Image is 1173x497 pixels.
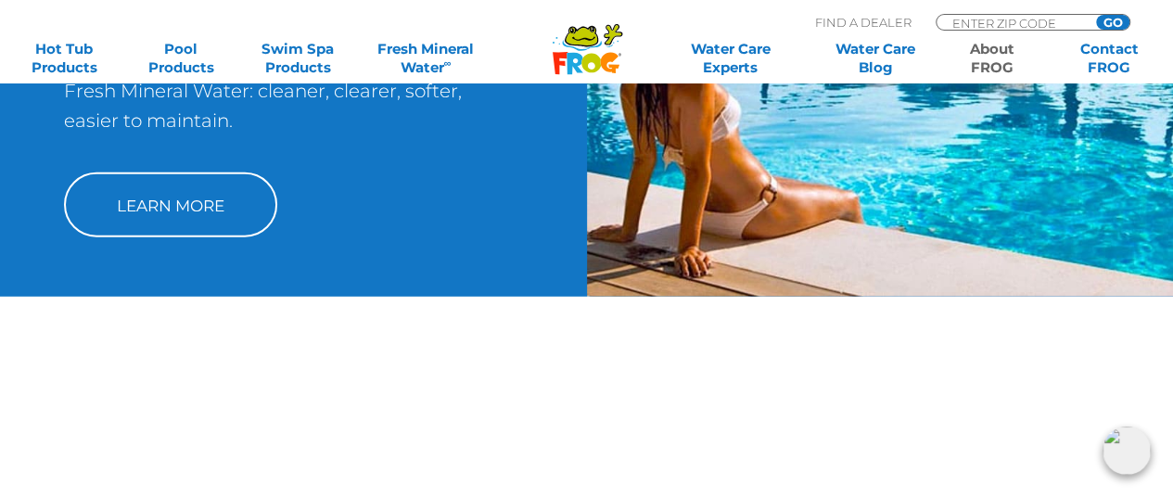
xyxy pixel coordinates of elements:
[64,17,515,154] p: Nobody likes chlorine! Using minerals to sanitize means you use way less chlorine. The result is ...
[369,40,483,77] a: Fresh MineralWater∞
[1064,40,1154,77] a: ContactFROG
[947,40,1038,77] a: AboutFROG
[19,40,109,77] a: Hot TubProducts
[815,14,912,31] p: Find A Dealer
[950,15,1076,31] input: Zip Code Form
[830,40,921,77] a: Water CareBlog
[135,40,226,77] a: PoolProducts
[1096,15,1129,30] input: GO
[444,57,452,70] sup: ∞
[1103,427,1151,475] img: openIcon
[252,40,343,77] a: Swim SpaProducts
[64,172,277,237] a: Learn More
[657,40,804,77] a: Water CareExperts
